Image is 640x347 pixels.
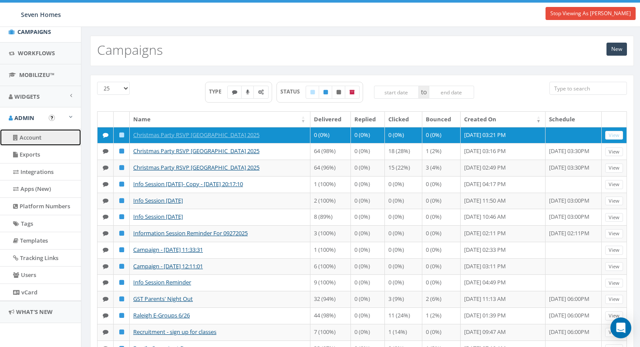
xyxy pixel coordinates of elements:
[351,258,384,275] td: 0 (0%)
[310,291,351,307] td: 32 (94%)
[310,258,351,275] td: 6 (100%)
[351,242,384,258] td: 0 (0%)
[422,143,461,160] td: 1 (2%)
[310,193,351,209] td: 2 (100%)
[310,225,351,242] td: 3 (100%)
[133,246,203,254] a: Campaign - [DATE] 11:33:31
[310,242,351,258] td: 1 (100%)
[422,242,461,258] td: 0 (0%)
[103,214,108,220] i: Text SMS
[103,181,108,187] i: Text SMS
[419,86,429,99] span: to
[546,160,602,176] td: [DATE] 03:30PM
[119,264,124,269] i: Published
[546,112,602,127] th: Schedule
[605,311,623,320] a: View
[103,329,108,335] i: Text SMS
[549,82,627,95] input: Type to search
[546,143,602,160] td: [DATE] 03:30PM
[319,86,333,99] label: Published
[461,324,546,340] td: [DATE] 09:47 AM
[605,262,623,271] a: View
[461,258,546,275] td: [DATE] 03:11 PM
[49,115,55,121] button: Open In-App Guide
[19,71,54,79] span: MobilizeU™
[385,209,423,225] td: 0 (0%)
[97,43,163,57] h2: Campaigns
[605,295,623,304] a: View
[422,258,461,275] td: 0 (0%)
[461,242,546,258] td: [DATE] 02:33 PM
[103,198,108,204] i: Text SMS
[133,147,259,155] a: Christmas Party RSVP [GEOGRAPHIC_DATA] 2025
[351,112,384,127] th: Replied
[345,86,360,99] label: Archived
[119,247,124,253] i: Published
[605,163,623,173] a: View
[351,127,384,143] td: 0 (0%)
[422,193,461,209] td: 0 (0%)
[546,307,602,324] td: [DATE] 06:00PM
[351,176,384,193] td: 0 (0%)
[241,86,254,99] label: Ringless Voice Mail
[103,296,108,302] i: Text SMS
[546,193,602,209] td: [DATE] 03:00PM
[385,324,423,340] td: 1 (14%)
[14,114,34,122] span: Admin
[422,176,461,193] td: 0 (0%)
[232,90,237,95] i: Text SMS
[133,278,191,286] a: Info Session Reminder
[461,291,546,307] td: [DATE] 11:13 AM
[461,160,546,176] td: [DATE] 02:49 PM
[605,213,623,222] a: View
[351,160,384,176] td: 0 (0%)
[310,274,351,291] td: 9 (100%)
[258,90,264,95] i: Automated Message
[119,329,124,335] i: Published
[605,197,623,206] a: View
[351,193,384,209] td: 0 (0%)
[461,209,546,225] td: [DATE] 10:46 AM
[422,112,461,127] th: Bounced
[119,230,124,236] i: Published
[605,279,623,288] a: View
[310,324,351,340] td: 7 (100%)
[385,307,423,324] td: 11 (24%)
[351,274,384,291] td: 0 (0%)
[461,225,546,242] td: [DATE] 02:11 PM
[546,291,602,307] td: [DATE] 06:00PM
[103,280,108,285] i: Text SMS
[351,225,384,242] td: 0 (0%)
[103,132,108,138] i: Text SMS
[310,143,351,160] td: 64 (98%)
[332,86,346,99] label: Unpublished
[103,313,108,318] i: Text SMS
[337,90,341,95] i: Unpublished
[103,230,108,236] i: Text SMS
[461,176,546,193] td: [DATE] 04:17 PM
[606,43,627,56] a: New
[385,193,423,209] td: 0 (0%)
[119,280,124,285] i: Published
[605,246,623,255] a: View
[103,148,108,154] i: Text SMS
[323,90,328,95] i: Published
[605,328,623,337] a: View
[310,176,351,193] td: 1 (100%)
[422,291,461,307] td: 2 (6%)
[280,88,306,95] span: STATUS
[429,86,474,99] input: end date
[310,112,351,127] th: Delivered
[21,10,61,19] span: Seven Homes
[546,225,602,242] td: [DATE] 02:11PM
[119,313,124,318] i: Published
[119,214,124,220] i: Published
[310,307,351,324] td: 44 (98%)
[103,165,108,170] i: Text SMS
[119,132,124,138] i: Draft
[351,209,384,225] td: 0 (0%)
[133,328,216,336] a: Recruitment - sign up for classes
[385,176,423,193] td: 0 (0%)
[133,311,190,319] a: Raleigh E-Groups 6/26
[310,127,351,143] td: 0 (0%)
